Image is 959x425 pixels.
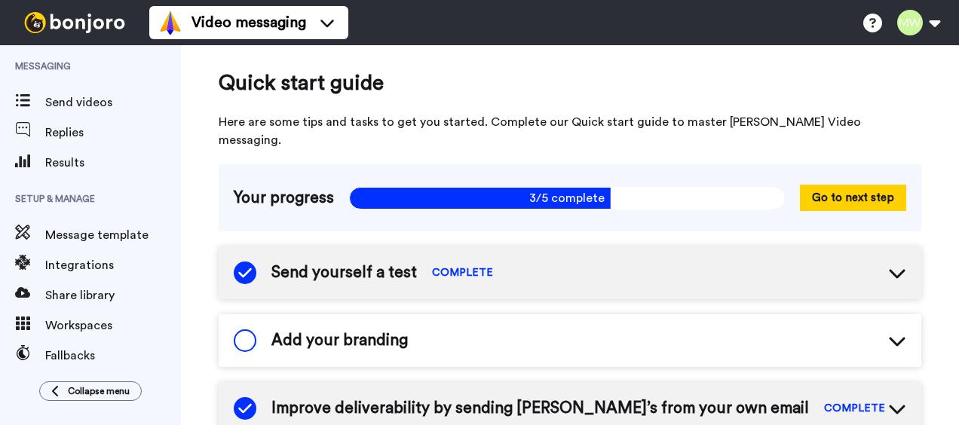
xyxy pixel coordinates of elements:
[45,124,181,142] span: Replies
[45,154,181,172] span: Results
[234,187,334,209] span: Your progress
[800,185,906,211] button: Go to next step
[219,68,921,98] span: Quick start guide
[45,316,181,335] span: Workspaces
[45,347,181,365] span: Fallbacks
[45,256,181,274] span: Integrations
[271,397,809,420] span: Improve deliverability by sending [PERSON_NAME]’s from your own email
[158,11,182,35] img: vm-color.svg
[219,113,921,149] span: Here are some tips and tasks to get you started. Complete our Quick start guide to master [PERSON...
[45,286,181,304] span: Share library
[349,187,785,209] span: 3/5 complete
[271,329,408,352] span: Add your branding
[271,261,417,284] span: Send yourself a test
[45,93,181,112] span: Send videos
[191,12,306,33] span: Video messaging
[18,12,131,33] img: bj-logo-header-white.svg
[432,265,493,280] span: COMPLETE
[824,401,885,416] span: COMPLETE
[45,226,181,244] span: Message template
[39,381,142,401] button: Collapse menu
[68,385,130,397] span: Collapse menu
